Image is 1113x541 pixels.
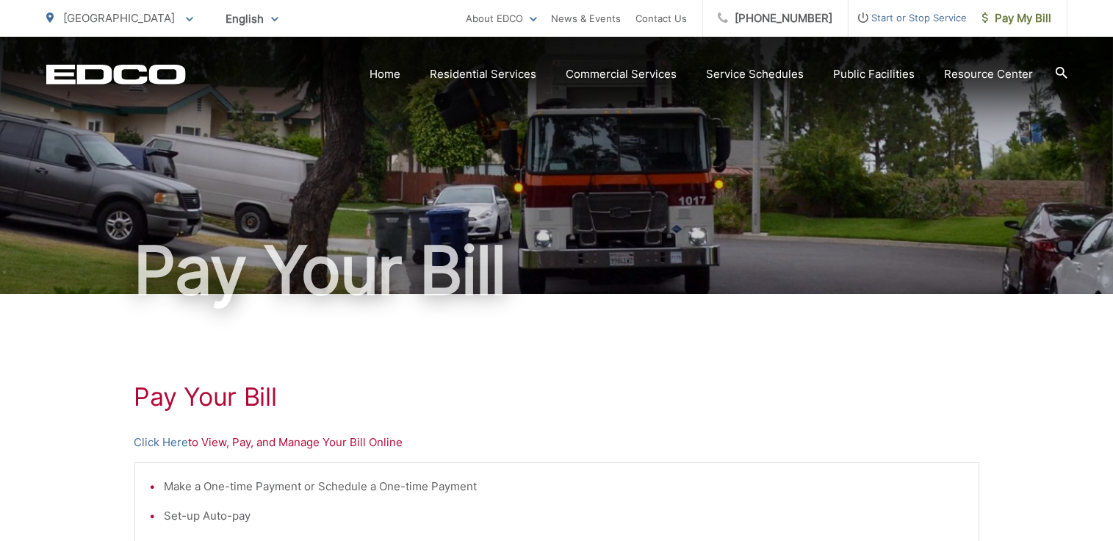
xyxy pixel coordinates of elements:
span: Pay My Bill [982,10,1052,27]
a: Commercial Services [566,65,677,83]
span: English [215,6,289,32]
li: Make a One-time Payment or Schedule a One-time Payment [165,478,964,495]
a: Home [370,65,401,83]
a: Contact Us [636,10,688,27]
h1: Pay Your Bill [46,234,1067,307]
a: About EDCO [467,10,537,27]
h1: Pay Your Bill [134,382,979,412]
p: to View, Pay, and Manage Your Bill Online [134,434,979,451]
a: Resource Center [945,65,1034,83]
a: Click Here [134,434,189,451]
a: Residential Services [431,65,537,83]
li: Set-up Auto-pay [165,507,964,525]
a: Service Schedules [707,65,804,83]
a: News & Events [552,10,622,27]
span: [GEOGRAPHIC_DATA] [64,11,176,25]
a: EDCD logo. Return to the homepage. [46,64,186,85]
a: Public Facilities [834,65,915,83]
